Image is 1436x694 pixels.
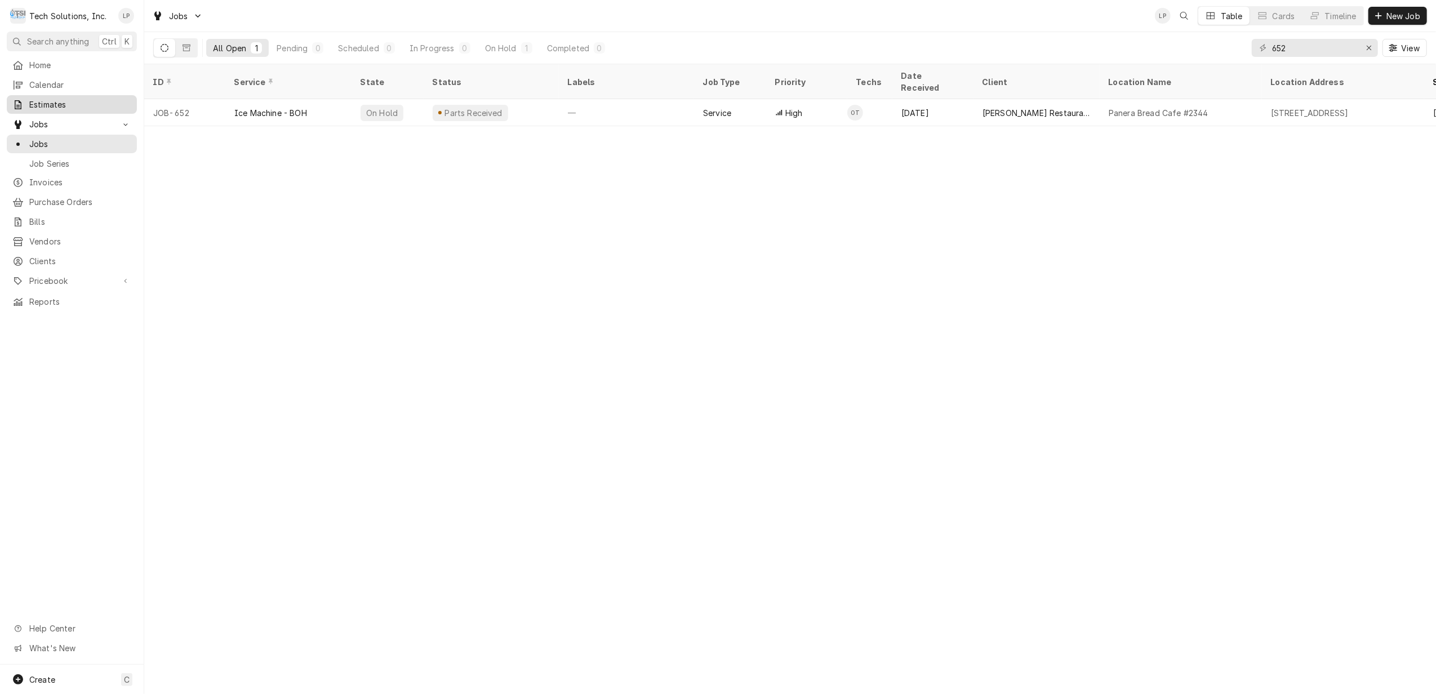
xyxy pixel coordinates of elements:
[29,59,131,71] span: Home
[253,42,260,54] div: 1
[7,75,137,94] a: Calendar
[10,8,26,24] div: Tech Solutions, Inc.'s Avatar
[29,79,131,91] span: Calendar
[213,42,246,54] div: All Open
[7,619,137,638] a: Go to Help Center
[314,42,321,54] div: 0
[1109,76,1251,88] div: Location Name
[1175,7,1193,25] button: Open search
[7,173,137,192] a: Invoices
[1221,10,1243,22] div: Table
[29,296,131,308] span: Reports
[703,76,757,88] div: Job Type
[847,105,863,121] div: OT
[1399,42,1422,54] span: View
[568,76,685,88] div: Labels
[27,35,89,47] span: Search anything
[1360,39,1378,57] button: Erase input
[443,107,504,119] div: Parts Received
[7,232,137,251] a: Vendors
[148,7,207,25] a: Go to Jobs
[7,272,137,290] a: Go to Pricebook
[29,275,114,287] span: Pricebook
[118,8,134,24] div: Lisa Paschal's Avatar
[1271,107,1349,119] div: [STREET_ADDRESS]
[29,99,131,110] span: Estimates
[144,99,225,126] div: JOB-652
[847,105,863,121] div: Otis Tooley's Avatar
[365,107,399,119] div: On Hold
[29,235,131,247] span: Vendors
[901,70,962,94] div: Date Received
[29,10,106,22] div: Tech Solutions, Inc.
[153,76,214,88] div: ID
[1155,8,1171,24] div: Lisa Paschal's Avatar
[277,42,308,54] div: Pending
[7,639,137,657] a: Go to What's New
[7,193,137,211] a: Purchase Orders
[29,138,131,150] span: Jobs
[703,107,731,119] div: Service
[118,8,134,24] div: LP
[7,95,137,114] a: Estimates
[1155,8,1171,24] div: LP
[1325,10,1357,22] div: Timeline
[1271,76,1413,88] div: Location Address
[29,196,131,208] span: Purchase Orders
[1382,39,1427,57] button: View
[29,622,130,634] span: Help Center
[523,42,530,54] div: 1
[892,99,973,126] div: [DATE]
[1272,39,1357,57] input: Keyword search
[7,56,137,74] a: Home
[29,176,131,188] span: Invoices
[461,42,468,54] div: 0
[547,42,589,54] div: Completed
[361,76,415,88] div: State
[1384,10,1422,22] span: New Job
[29,158,131,170] span: Job Series
[29,675,55,684] span: Create
[982,76,1088,88] div: Client
[7,212,137,231] a: Bills
[7,292,137,311] a: Reports
[125,35,130,47] span: K
[386,42,393,54] div: 0
[234,107,307,119] div: Ice Machine - BOH
[410,42,455,54] div: In Progress
[1109,107,1208,119] div: Panera Bread Cafe #2344
[7,154,137,173] a: Job Series
[10,8,26,24] div: T
[433,76,548,88] div: Status
[856,76,883,88] div: Techs
[7,135,137,153] a: Jobs
[7,252,137,270] a: Clients
[338,42,379,54] div: Scheduled
[1368,7,1427,25] button: New Job
[29,118,114,130] span: Jobs
[1273,10,1295,22] div: Cards
[234,76,340,88] div: Service
[559,99,694,126] div: —
[596,42,603,54] div: 0
[7,32,137,51] button: Search anythingCtrlK
[785,107,803,119] span: High
[982,107,1091,119] div: [PERSON_NAME] Restaurant Group
[124,674,130,686] span: C
[102,35,117,47] span: Ctrl
[775,76,836,88] div: Priority
[169,10,188,22] span: Jobs
[29,255,131,267] span: Clients
[485,42,517,54] div: On Hold
[29,216,131,228] span: Bills
[7,115,137,134] a: Go to Jobs
[29,642,130,654] span: What's New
